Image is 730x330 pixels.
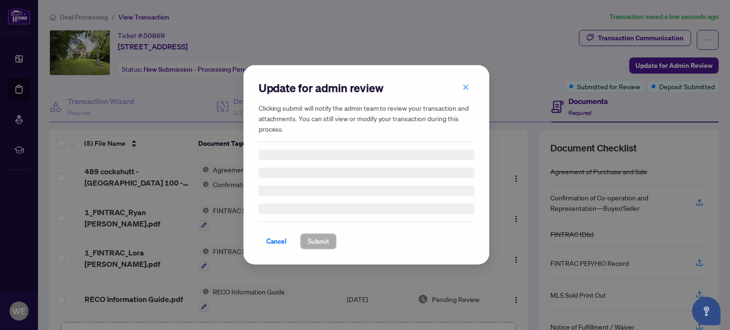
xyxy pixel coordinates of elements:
[461,84,468,90] span: close
[298,234,335,250] button: Submit
[257,80,473,95] h2: Update for admin review
[257,234,293,250] button: Cancel
[257,103,473,134] h5: Clicking submit will notify the admin team to review your transaction and attachments. You can st...
[692,297,720,325] button: Open asap
[264,235,285,250] span: Cancel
